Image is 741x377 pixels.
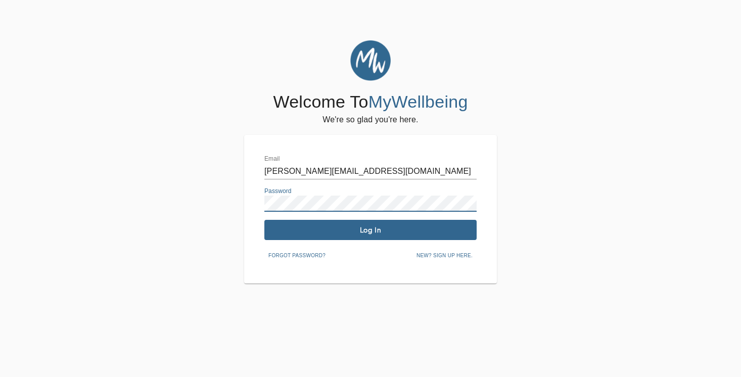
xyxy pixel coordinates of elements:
h6: We're so glad you're here. [322,113,418,127]
span: New? Sign up here. [416,251,473,260]
label: Password [264,188,292,195]
h4: Welcome To [273,91,468,113]
button: New? Sign up here. [412,248,477,263]
img: MyWellbeing [350,40,391,81]
a: Forgot password? [264,251,330,259]
span: Log In [268,225,473,235]
span: MyWellbeing [368,92,468,111]
button: Forgot password? [264,248,330,263]
button: Log In [264,220,477,240]
span: Forgot password? [268,251,326,260]
label: Email [264,156,280,162]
